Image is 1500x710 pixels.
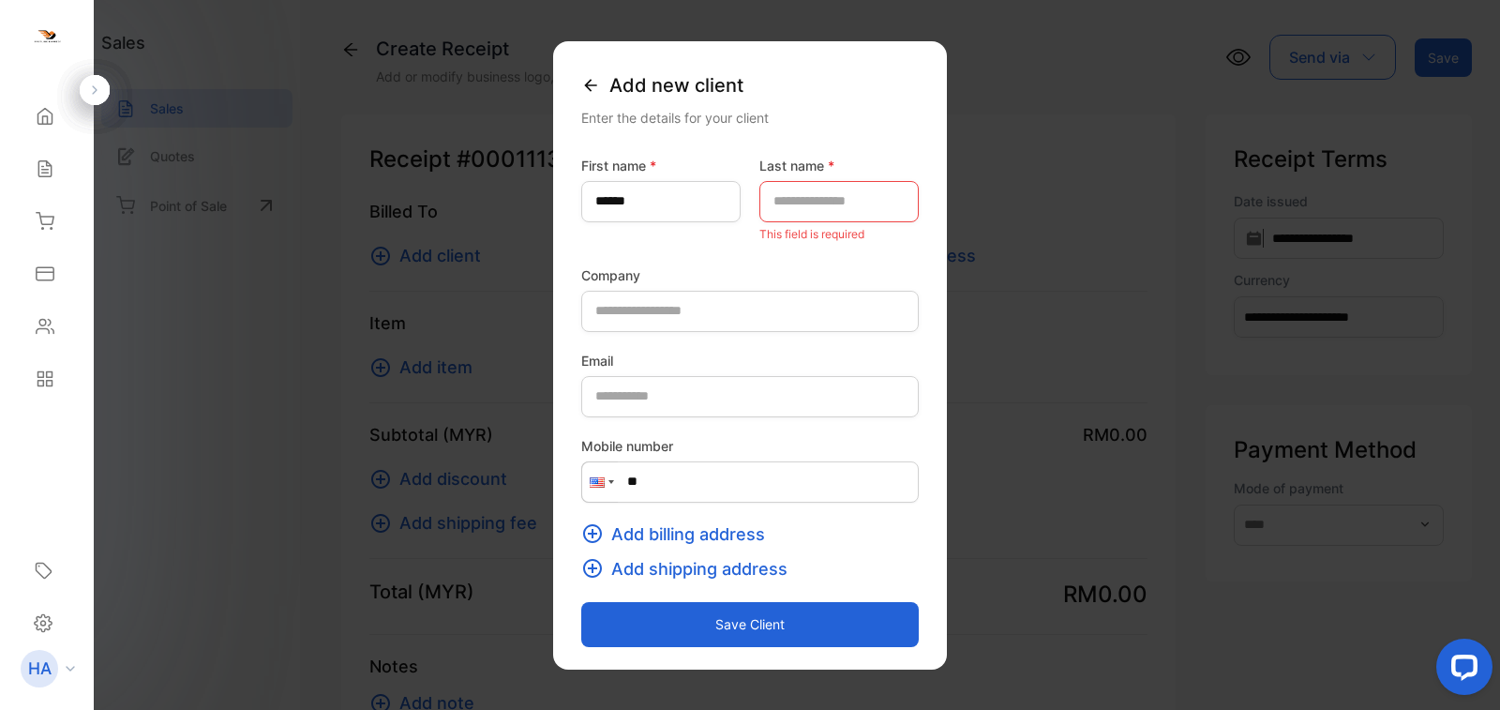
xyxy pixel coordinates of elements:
span: Add shipping address [611,556,787,582]
label: Email [581,351,919,370]
label: First name [581,156,741,175]
img: logo [33,24,61,53]
button: Save client [581,602,919,647]
div: United States: + 1 [582,462,618,502]
iframe: LiveChat chat widget [1421,631,1500,710]
span: Add new client [609,71,743,99]
p: This field is required [759,222,919,247]
button: Add billing address [581,521,776,547]
label: Company [581,265,919,285]
p: HA [28,657,52,681]
label: Last name [759,156,919,175]
span: Add billing address [611,521,765,547]
label: Mobile number [581,436,919,456]
button: Add shipping address [581,556,799,582]
div: Enter the details for your client [581,108,919,128]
